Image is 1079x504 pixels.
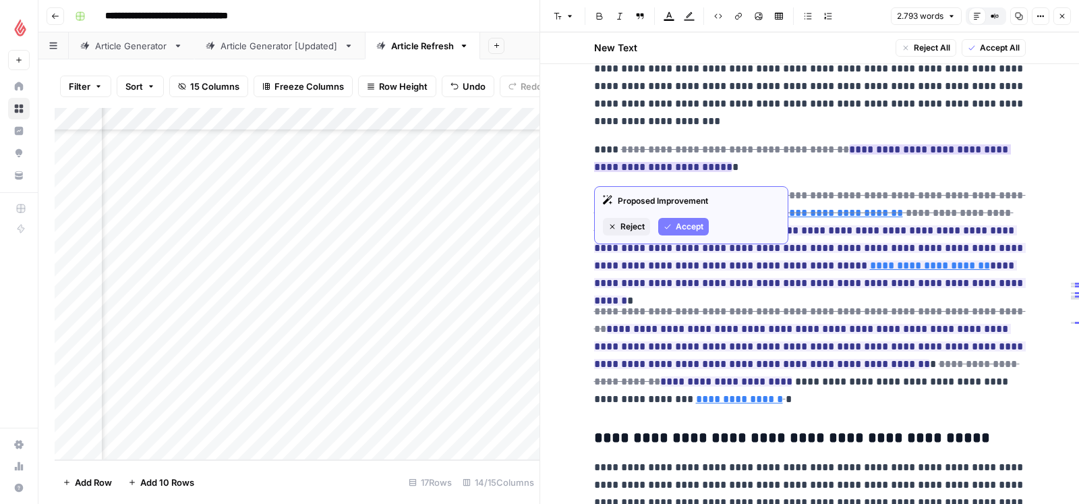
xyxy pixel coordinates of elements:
[254,76,353,97] button: Freeze Columns
[169,76,248,97] button: 15 Columns
[8,165,30,186] a: Your Data
[190,80,239,93] span: 15 Columns
[603,195,780,207] div: Proposed Improvement
[897,10,943,22] span: 2.793 words
[194,32,365,59] a: Article Generator [Updated]
[521,80,542,93] span: Redo
[8,434,30,455] a: Settings
[120,472,202,493] button: Add 10 Rows
[8,142,30,164] a: Opportunities
[8,120,30,142] a: Insights
[95,39,168,53] div: Article Generator
[442,76,494,97] button: Undo
[69,80,90,93] span: Filter
[391,39,454,53] div: Article Refresh
[896,39,956,57] button: Reject All
[658,218,709,235] button: Accept
[358,76,436,97] button: Row Height
[620,221,645,233] span: Reject
[463,80,486,93] span: Undo
[55,472,120,493] button: Add Row
[8,11,30,45] button: Workspace: Lightspeed
[8,16,32,40] img: Lightspeed Logo
[891,7,962,25] button: 2.793 words
[379,80,428,93] span: Row Height
[69,32,194,59] a: Article Generator
[676,221,703,233] span: Accept
[140,476,194,489] span: Add 10 Rows
[274,80,344,93] span: Freeze Columns
[457,472,539,493] div: 14/15 Columns
[980,42,1020,54] span: Accept All
[60,76,111,97] button: Filter
[125,80,143,93] span: Sort
[594,41,637,55] h2: New Text
[8,477,30,499] button: Help + Support
[962,39,1026,57] button: Accept All
[117,76,164,97] button: Sort
[8,98,30,119] a: Browse
[365,32,480,59] a: Article Refresh
[75,476,112,489] span: Add Row
[603,218,650,235] button: Reject
[8,76,30,97] a: Home
[914,42,950,54] span: Reject All
[500,76,551,97] button: Redo
[403,472,457,493] div: 17 Rows
[8,455,30,477] a: Usage
[221,39,339,53] div: Article Generator [Updated]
